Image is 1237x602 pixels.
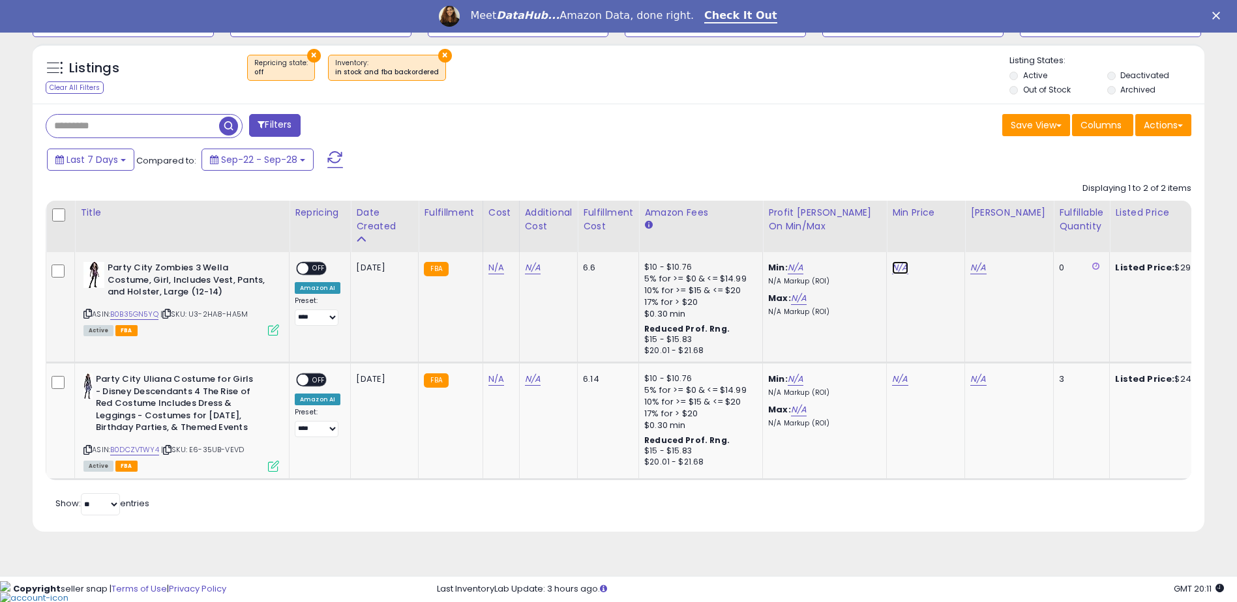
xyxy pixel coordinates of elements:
b: Party City Zombies 3 Wella Costume, Girl, Includes Vest, Pants, and Holster, Large (12-14) [108,262,266,302]
div: Preset: [295,296,340,326]
div: 17% for > $20 [644,408,753,420]
b: Min: [768,373,788,385]
a: B0B35GN5YQ [110,309,158,320]
div: Displaying 1 to 2 of 2 items [1082,182,1191,195]
div: Profit [PERSON_NAME] on Min/Max [768,206,881,233]
button: × [438,49,452,63]
button: Save View [1002,114,1070,136]
div: [DATE] [356,262,408,274]
div: Clear All Filters [46,81,104,94]
b: Reduced Prof. Rng. [644,435,730,446]
div: Repricing [295,206,345,220]
span: OFF [308,263,329,274]
span: OFF [308,375,329,386]
div: Additional Cost [525,206,573,233]
div: 3 [1059,373,1099,385]
small: FBA [424,373,448,388]
b: Max: [768,403,791,416]
p: N/A Markup (ROI) [768,419,876,428]
div: Listed Price [1115,206,1228,220]
span: All listings currently available for purchase on Amazon [83,325,113,336]
button: × [307,49,321,63]
a: N/A [788,373,803,386]
div: ASIN: [83,373,279,470]
div: Cost [488,206,514,220]
img: 41BHZeRqlML._SL40_.jpg [83,373,93,399]
div: $24.95 [1115,373,1223,385]
div: 6.6 [583,262,629,274]
div: Fulfillment Cost [583,206,633,233]
small: Amazon Fees. [644,220,652,231]
div: in stock and fba backordered [335,68,439,77]
p: N/A Markup (ROI) [768,308,876,317]
div: $10 - $10.76 [644,262,753,273]
div: [DATE] [356,373,408,385]
b: Min: [768,261,788,274]
button: Last 7 Days [47,149,134,171]
div: Amazon AI [295,394,340,405]
a: Check It Out [704,9,777,23]
span: Show: entries [55,497,149,509]
p: N/A Markup (ROI) [768,388,876,397]
a: N/A [970,373,986,386]
label: Deactivated [1120,70,1169,81]
label: Archived [1120,84,1155,95]
div: 0 [1059,262,1099,274]
div: 10% for >= $15 & <= $20 [644,285,753,296]
span: | SKU: U3-2HA8-HA5M [160,309,248,319]
span: FBA [115,325,138,336]
a: N/A [892,373,908,386]
div: $15 - $15.83 [644,334,753,345]
a: N/A [970,261,986,274]
button: Columns [1072,114,1133,136]
div: 10% for >= $15 & <= $20 [644,396,753,408]
div: Amazon AI [295,282,340,294]
button: Actions [1135,114,1191,136]
span: Last 7 Days [67,153,118,166]
img: Profile image for Georgie [439,6,460,27]
a: B0DCZVTWY4 [110,444,159,455]
div: 6.14 [583,373,629,385]
th: The percentage added to the cost of goods (COGS) that forms the calculator for Min & Max prices. [763,201,887,252]
a: N/A [892,261,908,274]
span: Sep-22 - Sep-28 [221,153,297,166]
span: Inventory : [335,58,439,78]
div: Fulfillment [424,206,477,220]
label: Active [1023,70,1047,81]
div: Min Price [892,206,959,220]
div: $0.30 min [644,420,753,431]
a: N/A [791,403,807,416]
div: Date Created [356,206,413,233]
div: Fulfillable Quantity [1059,206,1104,233]
div: [PERSON_NAME] [970,206,1048,220]
h5: Listings [69,59,119,78]
a: N/A [488,373,504,386]
span: All listings currently available for purchase on Amazon [83,461,113,472]
div: 5% for >= $0 & <= $14.99 [644,384,753,396]
p: Listing States: [1009,55,1204,67]
span: | SKU: E6-35UB-VEVD [161,444,244,455]
b: Reduced Prof. Rng. [644,323,730,334]
b: Listed Price: [1115,261,1174,274]
a: N/A [525,261,541,274]
div: $20.01 - $21.68 [644,345,753,356]
button: Sep-22 - Sep-28 [201,149,314,171]
div: $0.30 min [644,308,753,320]
div: Title [80,206,284,220]
button: Filters [249,114,300,137]
a: N/A [488,261,504,274]
a: N/A [791,292,807,305]
span: FBA [115,461,138,472]
small: FBA [424,262,448,276]
span: Compared to: [136,154,196,167]
div: ASIN: [83,262,279,334]
div: 5% for >= $0 & <= $14.99 [644,273,753,285]
b: Listed Price: [1115,373,1174,385]
div: $15 - $15.83 [644,446,753,457]
a: N/A [788,261,803,274]
div: $29.99 [1115,262,1223,274]
div: off [254,68,308,77]
i: DataHub... [496,9,559,21]
b: Max: [768,292,791,304]
p: N/A Markup (ROI) [768,277,876,286]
